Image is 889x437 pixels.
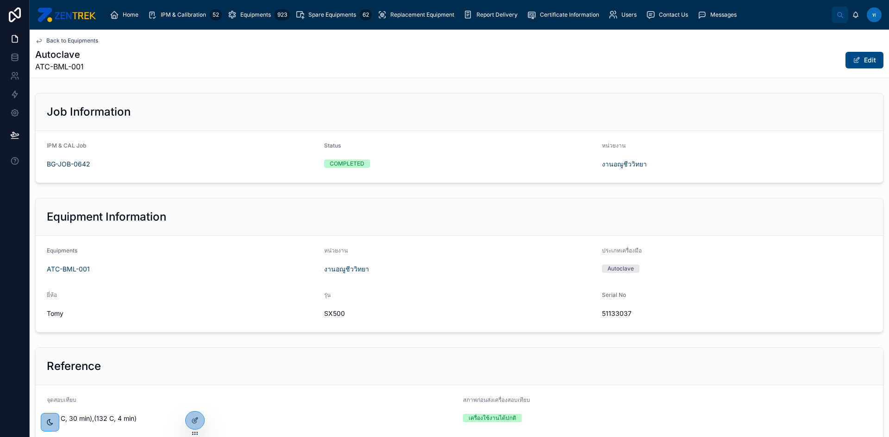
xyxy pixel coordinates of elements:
[293,6,375,23] a: Spare Equipments62
[872,11,876,18] span: ท
[47,265,90,274] a: ATC-BML-001
[225,6,293,23] a: Equipments923
[324,142,341,149] span: Status
[47,105,131,119] h2: Job Information
[461,6,524,23] a: Report Delivery
[845,52,883,68] button: Edit
[47,247,77,254] span: Equipments
[375,6,461,23] a: Replacement Equipment
[602,247,642,254] span: ประเภทเครื่องมือ
[602,309,872,318] span: 51133037
[107,6,145,23] a: Home
[46,37,98,44] span: Back to Equipments
[330,160,364,168] div: COMPLETED
[659,11,688,18] span: Contact Us
[37,7,96,22] img: App logo
[324,247,348,254] span: หน่วยงาน
[308,11,356,18] span: Spare Equipments
[47,359,101,374] h2: Reference
[476,11,518,18] span: Report Delivery
[607,265,634,273] div: Autoclave
[35,37,98,44] a: Back to Equipments
[240,11,271,18] span: Equipments
[540,11,599,18] span: Certificate Information
[621,11,637,18] span: Users
[710,11,737,18] span: Messages
[47,396,76,403] span: จุดสอบเทียบ
[35,61,84,72] span: ATC-BML-001
[47,209,166,224] h2: Equipment Information
[161,11,206,18] span: IPM & Calibration
[47,160,90,169] a: BG-JOB-0642
[390,11,454,18] span: Replacement Equipment
[47,309,317,318] span: Tomy
[123,11,138,18] span: Home
[360,9,372,20] div: 62
[47,142,86,149] span: IPM & CAL Job
[643,6,695,23] a: Contact Us
[275,9,290,20] div: 923
[324,291,331,298] span: รุ่น
[324,265,369,274] a: งานอณูชีววิทยา
[524,6,606,23] a: Certificate Information
[47,291,57,298] span: ยี่ห้อ
[602,160,647,169] a: งานอณูชีววิทยา
[463,396,530,403] span: สภาพก่อนส่งเครื่องสอบเทียบ
[695,6,743,23] a: Messages
[145,6,225,23] a: IPM & Calibration52
[602,291,626,298] span: Serial No
[35,48,84,61] h1: Autoclave
[602,142,626,149] span: หน่วยงาน
[469,414,516,422] div: เครื่องใช้งานได้ปกติ
[103,5,832,25] div: scrollable content
[210,9,222,20] div: 52
[47,414,456,423] span: (121 C, 30 min),(132 C, 4 min)
[606,6,643,23] a: Users
[324,309,594,318] span: SX500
